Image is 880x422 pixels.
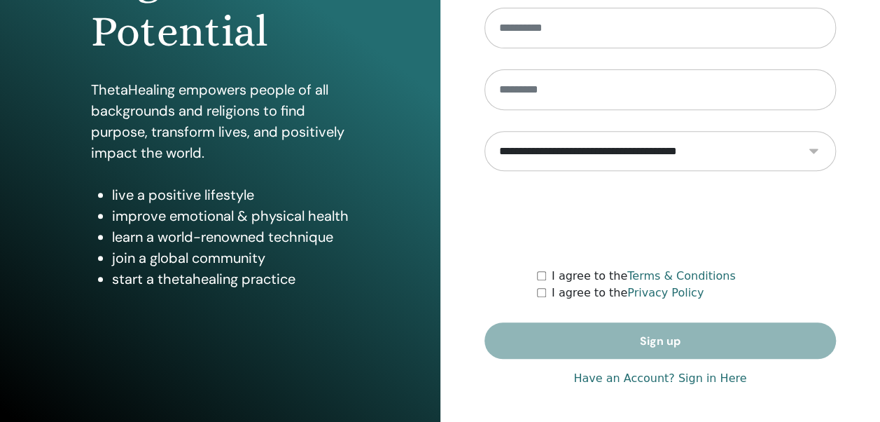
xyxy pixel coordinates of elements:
li: live a positive lifestyle [112,184,349,205]
li: join a global community [112,247,349,268]
li: learn a world-renowned technique [112,226,349,247]
li: improve emotional & physical health [112,205,349,226]
a: Privacy Policy [627,286,704,299]
iframe: reCAPTCHA [554,192,767,247]
li: start a thetahealing practice [112,268,349,290]
label: I agree to the [552,268,736,285]
a: Have an Account? Sign in Here [573,370,746,387]
label: I agree to the [552,285,704,301]
a: Terms & Conditions [627,269,735,283]
p: ThetaHealing empowers people of all backgrounds and religions to find purpose, transform lives, a... [91,79,349,163]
